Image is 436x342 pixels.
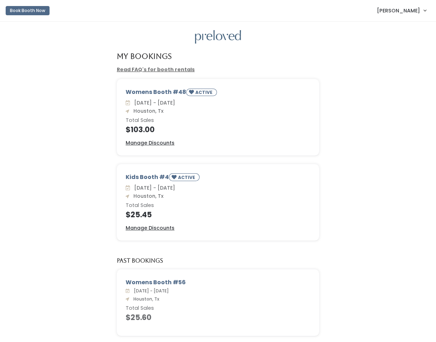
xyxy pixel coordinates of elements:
[131,99,175,106] span: [DATE] - [DATE]
[126,224,174,232] a: Manage Discounts
[126,88,310,99] div: Womens Booth #48
[126,173,310,184] div: Kids Booth #4
[131,192,163,200] span: Houston, Tx
[126,313,310,321] h4: $25.60
[126,139,174,146] u: Manage Discounts
[126,305,310,311] h6: Total Sales
[117,258,163,264] h5: Past Bookings
[131,296,159,302] span: Houston, Tx
[6,6,50,15] button: Book Booth Now
[126,139,174,147] a: Manage Discounts
[126,203,310,208] h6: Total Sales
[126,211,310,219] h4: $25.45
[6,3,50,18] a: Book Booth Now
[117,66,195,73] a: Read FAQ's for booth rentals
[178,174,196,180] small: ACTIVE
[377,7,420,15] span: [PERSON_NAME]
[195,89,214,95] small: ACTIVE
[370,3,433,18] a: [PERSON_NAME]
[126,118,310,123] h6: Total Sales
[126,125,310,134] h4: $103.00
[126,278,310,287] div: Womens Booth #56
[195,30,241,44] img: preloved logo
[131,288,169,294] span: [DATE] - [DATE]
[131,107,163,114] span: Houston, Tx
[117,52,172,60] h4: My Bookings
[131,184,175,191] span: [DATE] - [DATE]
